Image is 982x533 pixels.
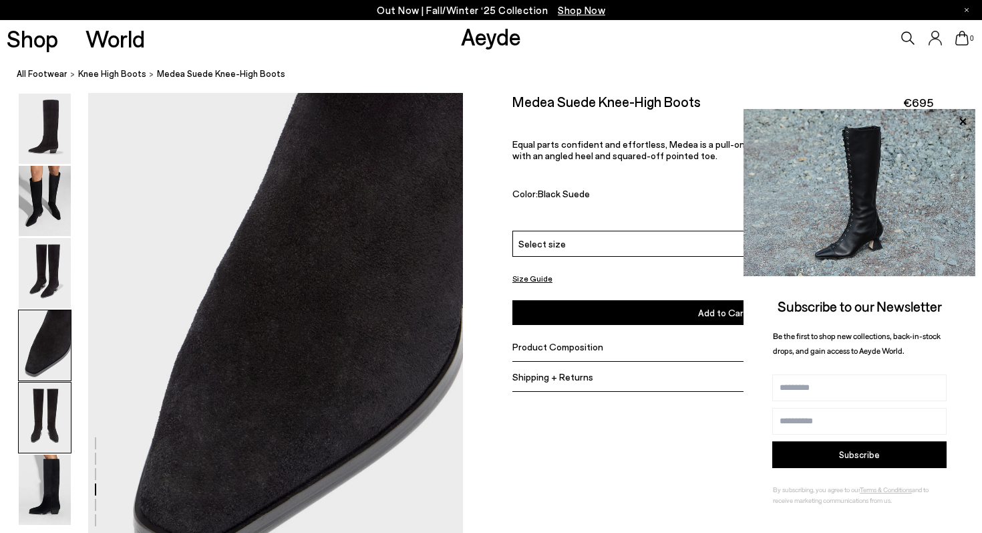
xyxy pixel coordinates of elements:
[157,67,285,81] span: Medea Suede Knee-High Boots
[17,67,67,81] a: All Footwear
[773,331,941,356] span: Be the first to shop new collections, back-in-stock drops, and gain access to Aeyde World.
[955,31,969,45] a: 0
[512,188,816,203] div: Color:
[86,27,145,50] a: World
[518,237,566,251] span: Select size
[512,270,552,287] button: Size Guide
[78,67,146,81] a: knee high boots
[19,383,71,453] img: Medea Suede Knee-High Boots - Image 5
[538,188,590,199] span: Black Suede
[19,94,71,164] img: Medea Suede Knee-High Boots - Image 1
[19,310,71,381] img: Medea Suede Knee-High Boots - Image 4
[512,341,603,352] span: Product Composition
[773,486,860,494] span: By subscribing, you agree to our
[772,441,947,468] button: Subscribe
[19,238,71,308] img: Medea Suede Knee-High Boots - Image 3
[19,455,71,525] img: Medea Suede Knee-High Boots - Image 6
[19,166,71,236] img: Medea Suede Knee-High Boots - Image 2
[860,486,912,494] a: Terms & Conditions
[78,68,146,79] span: knee high boots
[461,22,521,50] a: Aeyde
[903,94,933,111] span: €695
[512,371,593,383] span: Shipping + Returns
[558,4,605,16] span: Navigate to /collections/new-in
[698,307,748,318] span: Add to Cart
[512,93,701,110] h2: Medea Suede Knee-High Boots
[744,109,975,276] img: 2a6287a1333c9a56320fd6e7b3c4a9a9.jpg
[17,56,982,93] nav: breadcrumb
[512,138,933,161] p: Equal parts confident and effortless, Medea is a pull-on boot with an understated profile, elevat...
[7,27,58,50] a: Shop
[969,35,975,42] span: 0
[377,2,605,19] p: Out Now | Fall/Winter ‘25 Collection
[512,300,933,325] button: Add to Cart
[778,298,942,314] span: Subscribe to our Newsletter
